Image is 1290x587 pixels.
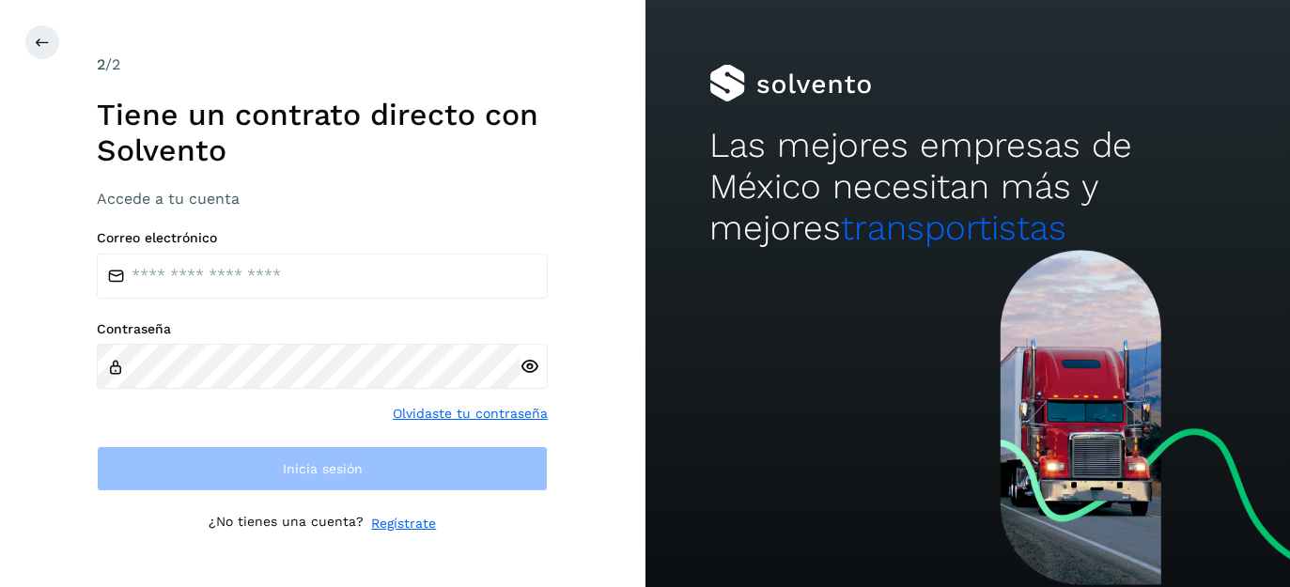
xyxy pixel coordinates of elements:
span: transportistas [841,208,1066,248]
a: Regístrate [371,514,436,533]
div: /2 [97,54,548,76]
p: ¿No tienes una cuenta? [209,514,364,533]
h1: Tiene un contrato directo con Solvento [97,97,548,169]
a: Olvidaste tu contraseña [393,404,548,424]
h2: Las mejores empresas de México necesitan más y mejores [709,125,1225,250]
span: 2 [97,55,105,73]
button: Inicia sesión [97,446,548,491]
label: Correo electrónico [97,230,548,246]
label: Contraseña [97,321,548,337]
h3: Accede a tu cuenta [97,190,548,208]
span: Inicia sesión [283,462,363,475]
